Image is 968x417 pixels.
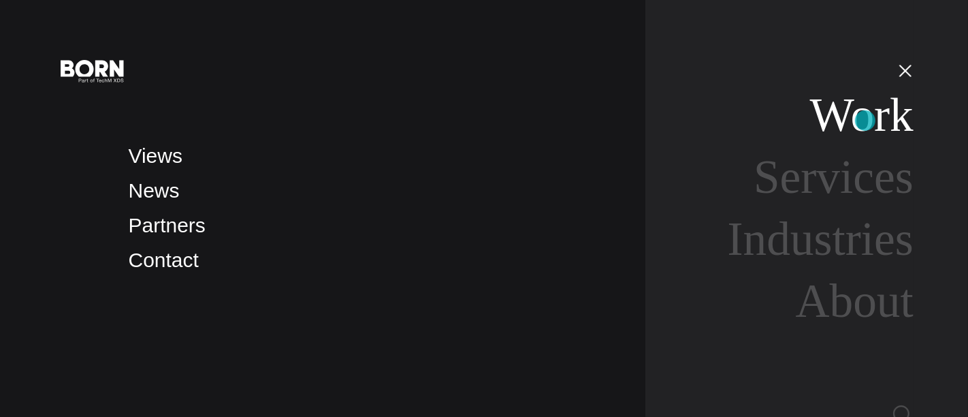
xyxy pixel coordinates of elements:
[129,249,199,271] a: Contact
[754,151,914,203] a: Services
[728,213,914,265] a: Industries
[810,89,914,141] a: Work
[129,144,182,167] a: Views
[889,56,922,84] button: Open
[129,214,206,236] a: Partners
[129,179,180,202] a: News
[796,275,914,327] a: About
